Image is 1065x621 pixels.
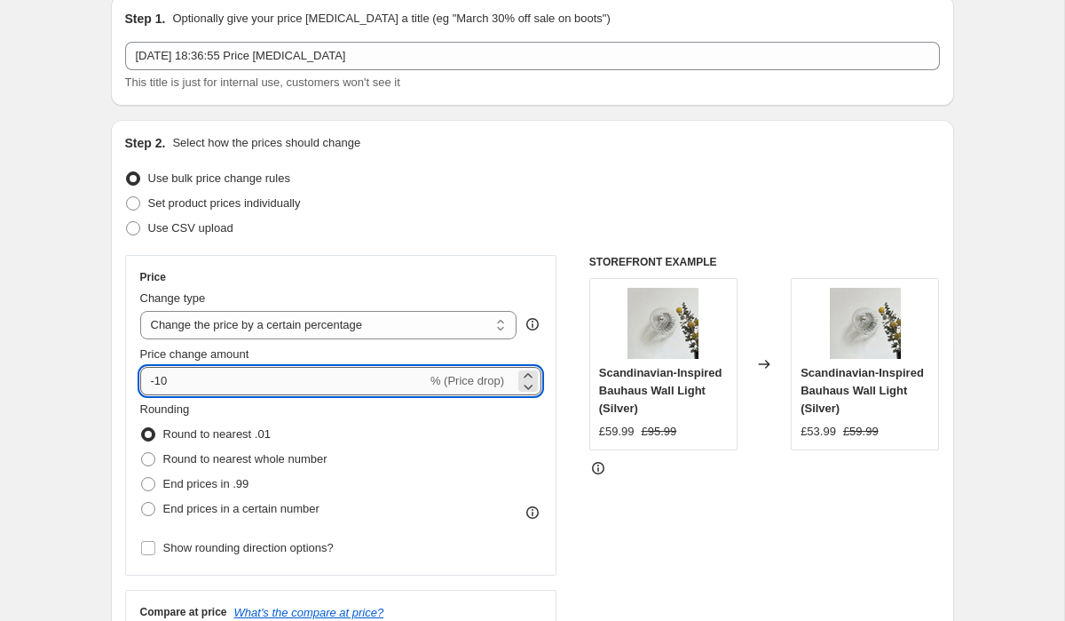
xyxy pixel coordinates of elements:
[163,502,319,515] span: End prices in a certain number
[801,423,836,441] div: £53.99
[830,288,901,359] img: Sfdf25bdba3c04c409f72f0a36b69d68eC_80x.webp
[148,171,290,185] span: Use bulk price change rules
[627,288,698,359] img: Sfdf25bdba3c04c409f72f0a36b69d68eC_80x.webp
[125,42,940,70] input: 30% off holiday sale
[140,402,190,416] span: Rounding
[163,427,271,441] span: Round to nearest .01
[125,76,400,89] span: This title is just for internal use, customers won't see it
[599,366,722,415] span: Scandinavian-Inspired Bauhaus Wall Light (Silver)
[172,134,360,152] p: Select how the prices should change
[163,541,334,554] span: Show rounding direction options?
[140,347,249,361] span: Price change amount
[430,374,504,387] span: % (Price drop)
[234,606,384,619] button: What's the compare at price?
[140,270,166,284] h3: Price
[140,605,227,619] h3: Compare at price
[589,255,940,269] h6: STOREFRONT EXAMPLE
[599,423,635,441] div: £59.99
[843,423,879,441] strike: £59.99
[172,10,610,28] p: Optionally give your price [MEDICAL_DATA] a title (eg "March 30% off sale on boots")
[148,221,233,235] span: Use CSV upload
[163,477,249,490] span: End prices in .99
[642,423,677,441] strike: £95.99
[148,196,301,210] span: Set product prices individually
[524,315,541,333] div: help
[163,452,327,466] span: Round to nearest whole number
[140,367,427,395] input: -15
[125,134,166,152] h2: Step 2.
[801,366,924,415] span: Scandinavian-Inspired Bauhaus Wall Light (Silver)
[140,291,206,305] span: Change type
[125,10,166,28] h2: Step 1.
